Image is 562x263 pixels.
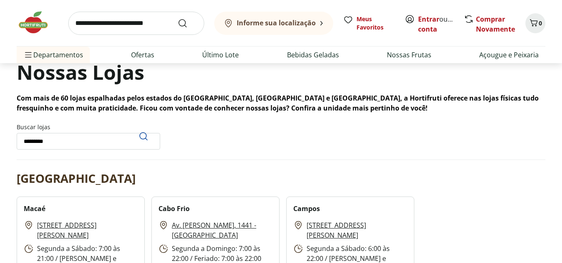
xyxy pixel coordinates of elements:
[343,15,395,32] a: Meus Favoritos
[476,15,515,34] a: Comprar Novamente
[37,220,138,240] a: [STREET_ADDRESS][PERSON_NAME]
[418,15,439,24] a: Entrar
[68,12,204,35] input: search
[24,204,45,214] h2: Macaé
[307,220,407,240] a: [STREET_ADDRESS][PERSON_NAME]
[17,10,58,35] img: Hortifruti
[418,15,464,34] a: Criar conta
[479,50,539,60] a: Açougue e Peixaria
[387,50,431,60] a: Nossas Frutas
[287,50,339,60] a: Bebidas Geladas
[23,45,83,65] span: Departamentos
[134,126,153,146] button: Pesquisar
[525,13,545,33] button: Carrinho
[17,58,144,86] h1: Nossas Lojas
[202,50,239,60] a: Último Lote
[172,220,272,240] a: Av. [PERSON_NAME], 1441 - [GEOGRAPHIC_DATA]
[17,133,160,150] input: Buscar lojasPesquisar
[131,50,154,60] a: Ofertas
[17,170,136,187] h2: [GEOGRAPHIC_DATA]
[293,204,320,214] h2: Campos
[17,93,545,113] p: Com mais de 60 lojas espalhadas pelos estados do [GEOGRAPHIC_DATA], [GEOGRAPHIC_DATA] e [GEOGRAPH...
[178,18,198,28] button: Submit Search
[17,123,160,150] label: Buscar lojas
[214,12,333,35] button: Informe sua localização
[237,18,316,27] b: Informe sua localização
[418,14,455,34] span: ou
[23,45,33,65] button: Menu
[357,15,395,32] span: Meus Favoritos
[539,19,542,27] span: 0
[158,204,190,214] h2: Cabo Frio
